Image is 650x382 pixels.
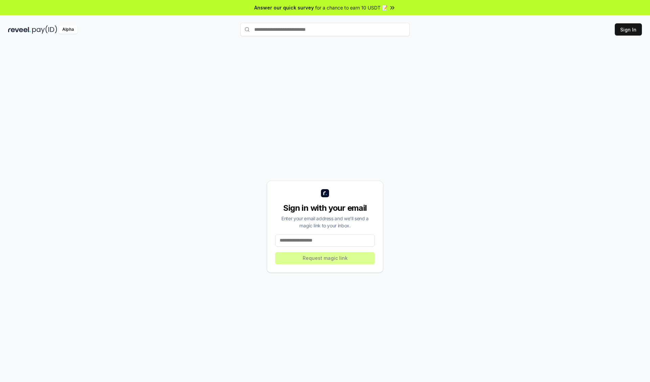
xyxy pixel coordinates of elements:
img: pay_id [32,25,57,34]
img: reveel_dark [8,25,31,34]
div: Alpha [59,25,78,34]
div: Sign in with your email [275,203,375,214]
button: Sign In [615,23,642,36]
span: for a chance to earn 10 USDT 📝 [315,4,388,11]
div: Enter your email address and we’ll send a magic link to your inbox. [275,215,375,229]
img: logo_small [321,189,329,197]
span: Answer our quick survey [254,4,314,11]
